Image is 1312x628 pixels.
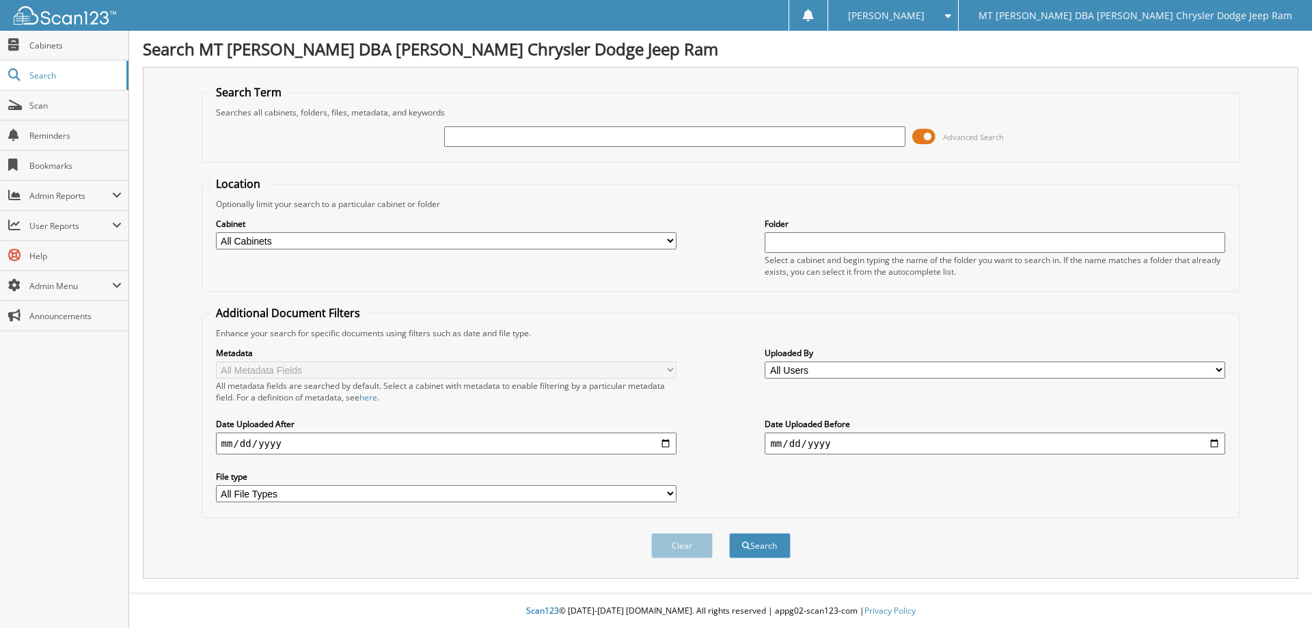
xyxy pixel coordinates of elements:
[143,38,1298,60] h1: Search MT [PERSON_NAME] DBA [PERSON_NAME] Chrysler Dodge Jeep Ram
[216,433,676,454] input: start
[216,380,676,403] div: All metadata fields are searched by default. Select a cabinet with metadata to enable filtering b...
[216,418,676,430] label: Date Uploaded After
[216,347,676,359] label: Metadata
[29,160,122,172] span: Bookmarks
[359,392,377,403] a: here
[209,327,1233,339] div: Enhance your search for specific documents using filters such as date and file type.
[209,198,1233,210] div: Optionally limit your search to a particular cabinet or folder
[526,605,559,616] span: Scan123
[209,107,1233,118] div: Searches all cabinets, folders, files, metadata, and keywords
[14,6,116,25] img: scan123-logo-white.svg
[216,471,676,482] label: File type
[29,70,120,81] span: Search
[129,595,1312,628] div: © [DATE]-[DATE] [DOMAIN_NAME]. All rights reserved | appg02-scan123-com |
[29,250,122,262] span: Help
[29,310,122,322] span: Announcements
[729,533,791,558] button: Search
[651,533,713,558] button: Clear
[765,254,1225,277] div: Select a cabinet and begin typing the name of the folder you want to search in. If the name match...
[848,12,925,20] span: [PERSON_NAME]
[979,12,1292,20] span: MT [PERSON_NAME] DBA [PERSON_NAME] Chrysler Dodge Jeep Ram
[29,40,122,51] span: Cabinets
[29,190,112,202] span: Admin Reports
[29,280,112,292] span: Admin Menu
[765,433,1225,454] input: end
[765,218,1225,230] label: Folder
[765,418,1225,430] label: Date Uploaded Before
[216,218,676,230] label: Cabinet
[29,100,122,111] span: Scan
[209,305,367,320] legend: Additional Document Filters
[765,347,1225,359] label: Uploaded By
[29,220,112,232] span: User Reports
[943,132,1004,142] span: Advanced Search
[864,605,916,616] a: Privacy Policy
[209,85,288,100] legend: Search Term
[209,176,267,191] legend: Location
[29,130,122,141] span: Reminders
